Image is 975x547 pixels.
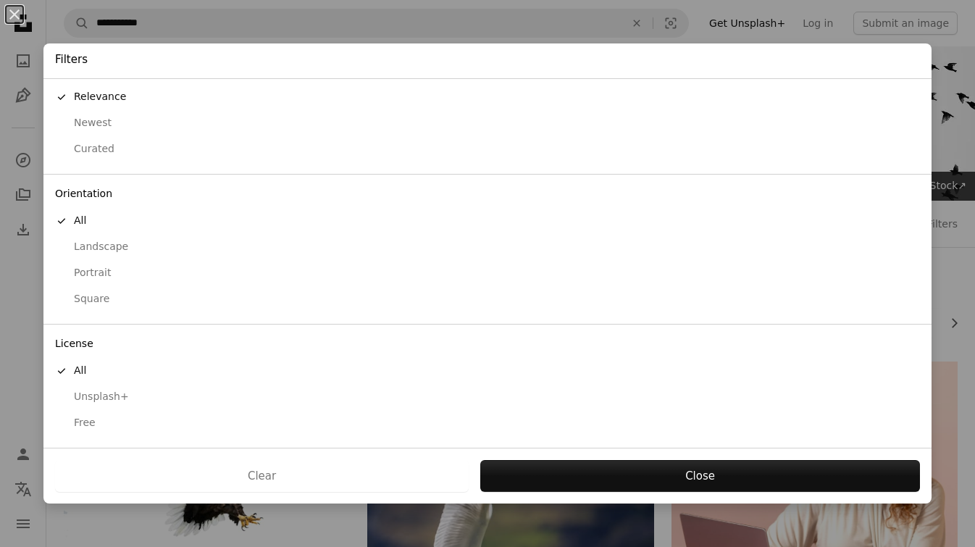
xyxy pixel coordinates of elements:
button: Square [43,286,932,312]
button: Clear [55,460,469,492]
button: Newest [43,110,932,136]
div: Landscape [55,240,920,254]
h4: Filters [55,52,88,67]
div: All [55,214,920,228]
button: All [43,358,932,384]
button: Curated [43,136,932,162]
div: Unsplash+ [55,390,920,404]
button: Portrait [43,260,932,286]
div: Newest [55,116,920,130]
button: Relevance [43,84,932,110]
button: All [43,208,932,234]
button: Landscape [43,234,932,260]
div: Portrait [55,266,920,280]
div: All [55,364,920,378]
button: Free [43,410,932,436]
div: License [43,330,932,358]
div: Relevance [55,90,920,104]
button: Unsplash+ [43,384,932,410]
button: Close [480,460,920,492]
div: Curated [55,142,920,156]
div: Square [55,292,920,306]
div: Free [55,416,920,430]
div: Orientation [43,180,932,208]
